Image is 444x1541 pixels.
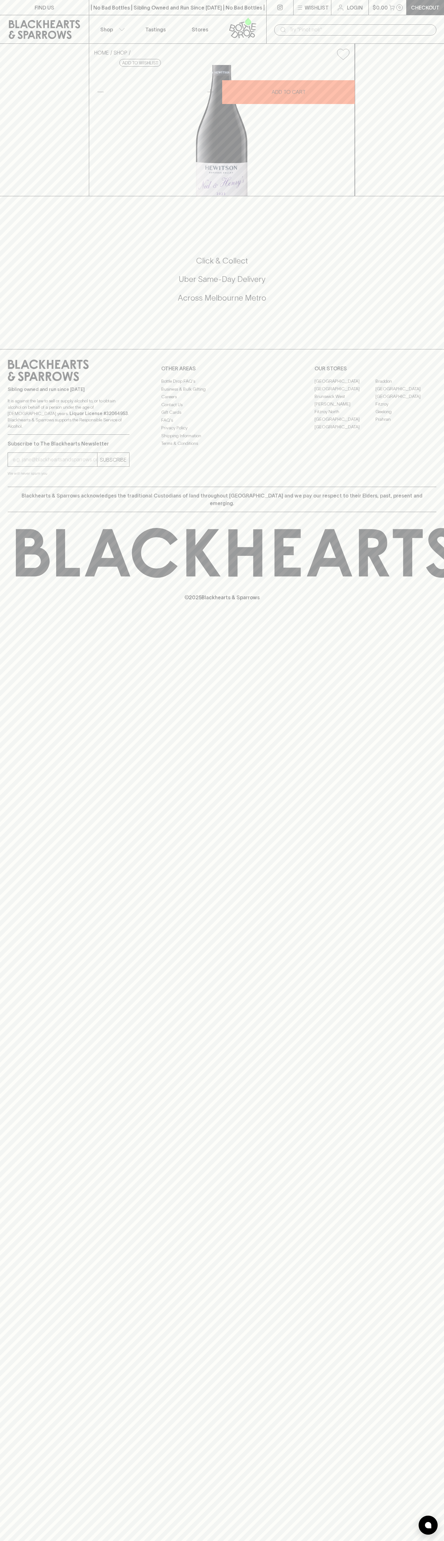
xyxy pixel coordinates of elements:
a: Shipping Information [161,432,283,439]
button: Shop [89,15,134,43]
p: SUBSCRIBE [100,456,127,464]
a: [GEOGRAPHIC_DATA] [315,377,375,385]
a: Terms & Conditions [161,440,283,447]
a: Brunswick West [315,393,375,400]
a: Braddon [375,377,436,385]
a: Tastings [133,15,178,43]
a: Business & Bulk Gifting [161,385,283,393]
p: We will never spam you [8,470,129,477]
a: Gift Cards [161,409,283,416]
p: OTHER AREAS [161,365,283,372]
p: ADD TO CART [272,88,306,96]
h5: Click & Collect [8,256,436,266]
p: Sibling owned and run since [DATE] [8,386,129,393]
button: ADD TO CART [222,80,355,104]
a: Prahran [375,415,436,423]
p: FIND US [35,4,54,11]
p: 0 [398,6,401,9]
a: [GEOGRAPHIC_DATA] [375,385,436,393]
strong: Liquor License #32064953 [70,411,128,416]
h5: Across Melbourne Metro [8,293,436,303]
input: e.g. jane@blackheartsandsparrows.com.au [13,455,97,465]
p: Shop [100,26,113,33]
a: [GEOGRAPHIC_DATA] [375,393,436,400]
h5: Uber Same-Day Delivery [8,274,436,284]
a: Geelong [375,408,436,415]
img: bubble-icon [425,1522,431,1528]
p: OUR STORES [315,365,436,372]
p: Login [347,4,363,11]
a: Fitzroy [375,400,436,408]
input: Try "Pinot noir" [289,25,431,35]
a: Fitzroy North [315,408,375,415]
a: FAQ's [161,416,283,424]
a: [GEOGRAPHIC_DATA] [315,385,375,393]
a: Contact Us [161,401,283,408]
button: Add to wishlist [335,46,352,62]
a: SHOP [114,50,127,55]
p: It is against the law to sell or supply alcohol to, or to obtain alcohol on behalf of a person un... [8,398,129,429]
p: Checkout [411,4,440,11]
p: Subscribe to The Blackhearts Newsletter [8,440,129,447]
div: Call to action block [8,230,436,336]
a: HOME [94,50,109,55]
a: Bottle Drop FAQ's [161,378,283,385]
a: [GEOGRAPHIC_DATA] [315,423,375,431]
p: Wishlist [305,4,329,11]
a: Stores [178,15,222,43]
p: Stores [192,26,208,33]
a: Privacy Policy [161,424,283,432]
p: Tastings [145,26,166,33]
button: Add to wishlist [119,59,161,67]
button: SUBSCRIBE [97,453,129,466]
p: $0.00 [373,4,388,11]
a: [PERSON_NAME] [315,400,375,408]
a: [GEOGRAPHIC_DATA] [315,415,375,423]
img: 37431.png [89,65,355,196]
a: Careers [161,393,283,401]
p: Blackhearts & Sparrows acknowledges the traditional Custodians of land throughout [GEOGRAPHIC_DAT... [12,492,432,507]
